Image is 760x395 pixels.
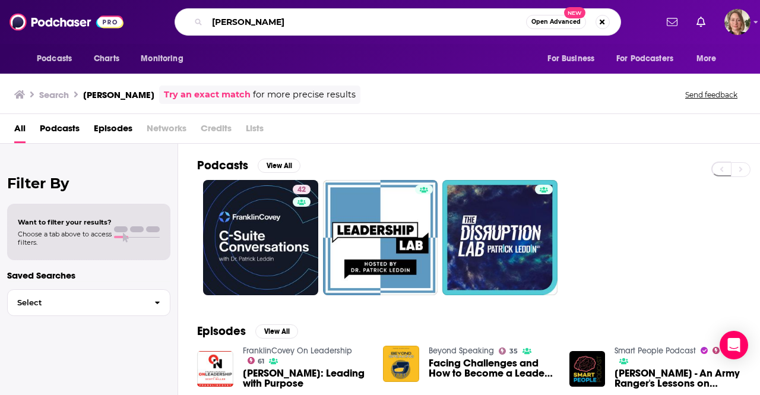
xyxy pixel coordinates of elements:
button: open menu [539,48,609,70]
p: Saved Searches [7,270,170,281]
span: [PERSON_NAME]: Leading with Purpose [243,368,369,388]
a: Patrick Leddin: Leading with Purpose [243,368,369,388]
span: Want to filter your results? [18,218,112,226]
button: View All [255,324,298,339]
span: For Podcasters [616,50,673,67]
a: Facing Challenges and How to Become a Leader with Patrick Leddin [429,358,555,378]
span: Choose a tab above to access filters. [18,230,112,247]
a: 35 [499,347,518,355]
div: Open Intercom Messenger [720,331,748,359]
h3: Search [39,89,69,100]
a: All [14,119,26,143]
span: 61 [258,359,264,364]
a: 42 [203,180,318,295]
a: 42 [293,185,311,194]
button: Select [7,289,170,316]
button: Open AdvancedNew [526,15,586,29]
img: Patrick Leddin - An Army Ranger's Lessons on Leadership, Love, and Life [569,351,606,387]
span: For Business [547,50,594,67]
span: for more precise results [253,88,356,102]
h3: [PERSON_NAME] [83,89,154,100]
a: EpisodesView All [197,324,298,339]
img: Facing Challenges and How to Become a Leader with Patrick Leddin [383,346,419,382]
span: More [696,50,717,67]
a: PodcastsView All [197,158,300,173]
span: Lists [246,119,264,143]
span: 42 [297,184,306,196]
button: Send feedback [682,90,741,100]
div: Search podcasts, credits, & more... [175,8,621,36]
span: Select [8,299,145,306]
input: Search podcasts, credits, & more... [207,12,526,31]
img: User Profile [724,9,750,35]
button: open menu [28,48,87,70]
a: Podcasts [40,119,80,143]
span: 35 [509,349,518,354]
span: Monitoring [141,50,183,67]
a: Try an exact match [164,88,251,102]
a: Beyond Speaking [429,346,494,356]
button: open menu [688,48,731,70]
span: Networks [147,119,186,143]
h2: Episodes [197,324,246,339]
a: FranklinCovey On Leadership [243,346,352,356]
span: New [564,7,585,18]
span: Credits [201,119,232,143]
img: Podchaser - Follow, Share and Rate Podcasts [9,11,123,33]
span: [PERSON_NAME] - An Army Ranger's Lessons on Leadership, Love, and Life [615,368,741,388]
a: Show notifications dropdown [692,12,710,32]
h2: Filter By [7,175,170,192]
span: Logged in as AriFortierPr [724,9,750,35]
button: View All [258,159,300,173]
a: Charts [86,48,126,70]
span: Podcasts [37,50,72,67]
a: Smart People Podcast [615,346,696,356]
img: Patrick Leddin: Leading with Purpose [197,351,233,387]
span: Charts [94,50,119,67]
a: Patrick Leddin - An Army Ranger's Lessons on Leadership, Love, and Life [615,368,741,388]
a: 61 [248,357,265,364]
a: Show notifications dropdown [662,12,682,32]
button: open menu [132,48,198,70]
span: Facing Challenges and How to Become a Leader with [PERSON_NAME] [429,358,555,378]
button: Show profile menu [724,9,750,35]
a: 64 [712,347,732,354]
button: open menu [609,48,691,70]
span: Open Advanced [531,19,581,25]
a: Episodes [94,119,132,143]
h2: Podcasts [197,158,248,173]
